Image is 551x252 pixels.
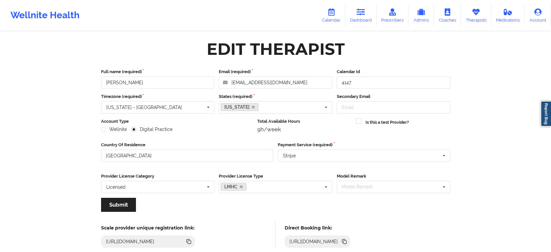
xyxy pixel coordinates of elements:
[409,5,434,26] a: Admins
[219,173,332,180] label: Provider License Type
[285,225,350,231] h5: Direct Booking link:
[219,93,332,100] label: States (required)
[541,101,551,127] a: Report Bug
[365,119,409,126] label: Is this a test Provider?
[337,69,450,75] label: Calendar Id
[219,69,332,75] label: Email (required)
[337,93,450,100] label: Secondary Email
[221,183,246,191] a: LMHC
[131,127,172,132] label: Digital Practice
[278,142,450,148] label: Payment Service (required)
[283,153,296,158] div: Stripe
[101,142,274,148] label: Country Of Residence
[257,118,351,125] label: Total Available Hours
[345,5,377,26] a: Dashboard
[101,93,215,100] label: Timezone (required)
[491,5,525,26] a: Medications
[377,5,409,26] a: Prescribers
[101,76,215,89] input: Full name
[221,103,259,111] a: [US_STATE]
[337,173,450,180] label: Model Remark
[317,5,345,26] a: Calendar
[101,225,195,231] h5: Scale provider unique registration link:
[106,105,182,110] div: [US_STATE] - [GEOGRAPHIC_DATA]
[287,238,341,245] div: [URL][DOMAIN_NAME]
[101,198,136,212] button: Submit
[207,39,345,59] div: Edit Therapist
[219,76,332,89] input: Email address
[461,5,491,26] a: Therapists
[525,5,551,26] a: Account
[103,238,157,245] div: [URL][DOMAIN_NAME]
[257,126,351,133] div: 9h/week
[101,69,215,75] label: Full name (required)
[101,127,127,132] label: Wellnite
[337,76,450,89] input: Calendar Id
[340,183,382,191] div: Model Remark
[337,101,450,114] input: Email
[101,118,253,125] label: Account Type
[106,185,126,189] div: Licensed
[434,5,461,26] a: Coaches
[101,173,215,180] label: Provider License Category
